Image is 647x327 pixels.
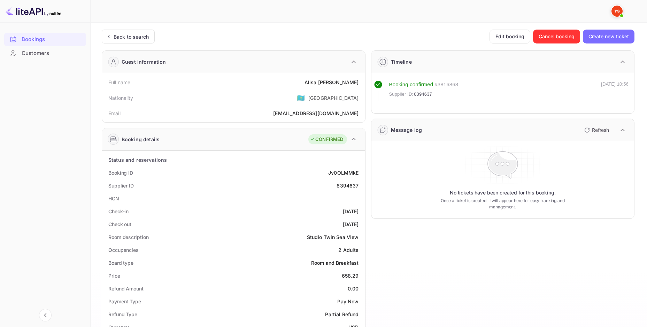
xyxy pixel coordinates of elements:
[108,208,129,215] div: Check-in
[108,298,141,305] div: Payment Type
[108,182,134,189] div: Supplier ID
[533,30,580,43] button: Cancel booking
[601,81,629,101] div: [DATE] 10:56
[348,285,359,292] div: 0.00
[328,169,359,176] div: Jv0OLMMkE
[343,221,359,228] div: [DATE]
[307,233,359,241] div: Studio Twin Sea View
[108,311,137,318] div: Refund Type
[4,33,86,46] a: Bookings
[391,126,422,134] div: Message log
[108,272,120,279] div: Price
[108,79,130,86] div: Full name
[389,81,433,89] div: Booking confirmed
[325,311,359,318] div: Partial Refund
[108,259,133,266] div: Board type
[490,30,530,43] button: Edit booking
[580,125,612,136] button: Refresh
[308,94,359,102] div: [GEOGRAPHIC_DATA]
[108,246,139,254] div: Occupancies
[391,58,412,65] div: Timeline
[611,6,623,17] img: Yandex Support
[311,259,359,266] div: Room and Breakfast
[108,221,131,228] div: Check out
[337,298,359,305] div: Pay Now
[305,79,359,86] div: Alisa [PERSON_NAME]
[39,309,52,321] button: Collapse navigation
[22,49,83,57] div: Customers
[108,195,119,202] div: HCN
[108,285,144,292] div: Refund Amount
[108,169,133,176] div: Booking ID
[432,198,573,210] p: Once a ticket is created, it will appear here for easy tracking and management.
[342,272,359,279] div: 658.29
[114,33,149,40] div: Back to search
[4,47,86,59] a: Customers
[592,126,609,134] p: Refresh
[108,94,133,102] div: Nationality
[6,6,61,17] img: LiteAPI logo
[583,30,634,43] button: Create new ticket
[22,35,83,43] div: Bookings
[122,58,166,65] div: Guest information
[310,136,343,143] div: CONFIRMED
[343,208,359,215] div: [DATE]
[434,81,458,89] div: # 3816868
[338,246,359,254] div: 2 Adults
[108,110,121,117] div: Email
[108,156,167,163] div: Status and reservations
[108,233,148,241] div: Room description
[389,91,414,98] span: Supplier ID:
[414,91,432,98] span: 8394637
[122,136,160,143] div: Booking details
[297,91,305,104] span: United States
[450,189,556,196] p: No tickets have been created for this booking.
[273,110,359,117] div: [EMAIL_ADDRESS][DOMAIN_NAME]
[337,182,359,189] div: 8394637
